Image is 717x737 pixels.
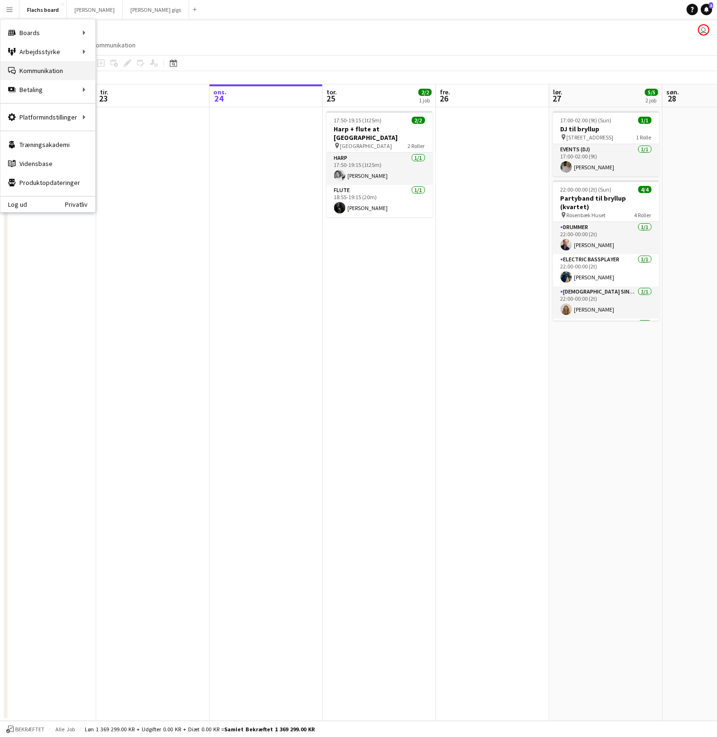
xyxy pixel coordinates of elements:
[553,319,659,351] app-card-role: Guitarist1/1
[334,117,382,124] span: 17:50-19:15 (1t25m)
[553,194,659,211] h3: Partyband til bryllup (kvartet)
[0,42,95,61] div: Arbejdsstyrke
[638,186,652,193] span: 4/4
[553,88,563,96] span: lør.
[553,144,659,176] app-card-role: Events (DJ)1/117:00-02:00 (9t)[PERSON_NAME]
[123,0,189,19] button: [PERSON_NAME] gigs
[645,97,658,104] div: 2 job
[701,4,712,15] a: 3
[0,61,95,80] a: Kommunikation
[99,93,109,104] span: 23
[327,185,433,217] app-card-role: Flute1/118:55-19:15 (20m)[PERSON_NAME]
[15,726,45,733] span: Bekræftet
[561,117,612,124] span: 17:00-02:00 (9t) (Sun)
[709,2,713,9] span: 3
[419,97,431,104] div: 1 job
[666,88,679,96] span: søn.
[54,726,77,733] span: Alle job
[0,108,95,127] div: Platformindstillinger
[645,89,658,96] span: 5/5
[5,724,46,735] button: Bekræftet
[635,212,652,219] span: 4 Roller
[92,41,136,49] span: Kommunikation
[0,154,95,173] a: Vidensbase
[561,186,612,193] span: 22:00-00:00 (2t) (Sun)
[418,89,432,96] span: 2/2
[224,726,315,733] span: Samlet bekræftet 1 369 299.00 KR
[438,93,450,104] span: 26
[553,286,659,319] app-card-role: [DEMOGRAPHIC_DATA] Singer1/122:00-00:00 (2t)[PERSON_NAME]
[0,23,95,42] div: Boards
[327,88,337,96] span: tor.
[325,93,337,104] span: 25
[567,134,614,141] span: [STREET_ADDRESS]
[327,111,433,217] app-job-card: 17:50-19:15 (1t25m)2/2Harp + flute at [GEOGRAPHIC_DATA] [GEOGRAPHIC_DATA]2 RollerHarp1/117:50-19:...
[88,39,139,51] a: Kommunikation
[552,93,563,104] span: 27
[553,254,659,286] app-card-role: Electric Bassplayer1/122:00-00:00 (2t)[PERSON_NAME]
[0,173,95,192] a: Produktopdateringer
[553,180,659,321] app-job-card: 22:00-00:00 (2t) (Sun)4/4Partyband til bryllup (kvartet) Rosenbæk Huset4 RollerDrummer1/122:00-00...
[440,88,450,96] span: fre.
[340,142,392,149] span: [GEOGRAPHIC_DATA]
[408,142,425,149] span: 2 Roller
[327,153,433,185] app-card-role: Harp1/117:50-19:15 (1t25m)[PERSON_NAME]
[212,93,227,104] span: 24
[553,222,659,254] app-card-role: Drummer1/122:00-00:00 (2t)[PERSON_NAME]
[65,201,95,208] a: Privatliv
[0,135,95,154] a: Træningsakademi
[553,125,659,133] h3: DJ til bryllup
[567,212,606,219] span: Rosenbæk Huset
[19,0,67,19] button: Flachs board
[665,93,679,104] span: 28
[327,125,433,142] h3: Harp + flute at [GEOGRAPHIC_DATA]
[0,201,27,208] a: Log ud
[638,117,652,124] span: 1/1
[213,88,227,96] span: ons.
[412,117,425,124] span: 2/2
[636,134,652,141] span: 1 Rolle
[67,0,123,19] button: [PERSON_NAME]
[698,24,709,36] app-user-avatar: Frederik Flach
[553,111,659,176] app-job-card: 17:00-02:00 (9t) (Sun)1/1DJ til bryllup [STREET_ADDRESS]1 RolleEvents (DJ)1/117:00-02:00 (9t)[PER...
[85,726,315,733] div: Løn 1 369 299.00 KR + Udgifter 0.00 KR + Diæt 0.00 KR =
[100,88,109,96] span: tir.
[0,80,95,99] div: Betaling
